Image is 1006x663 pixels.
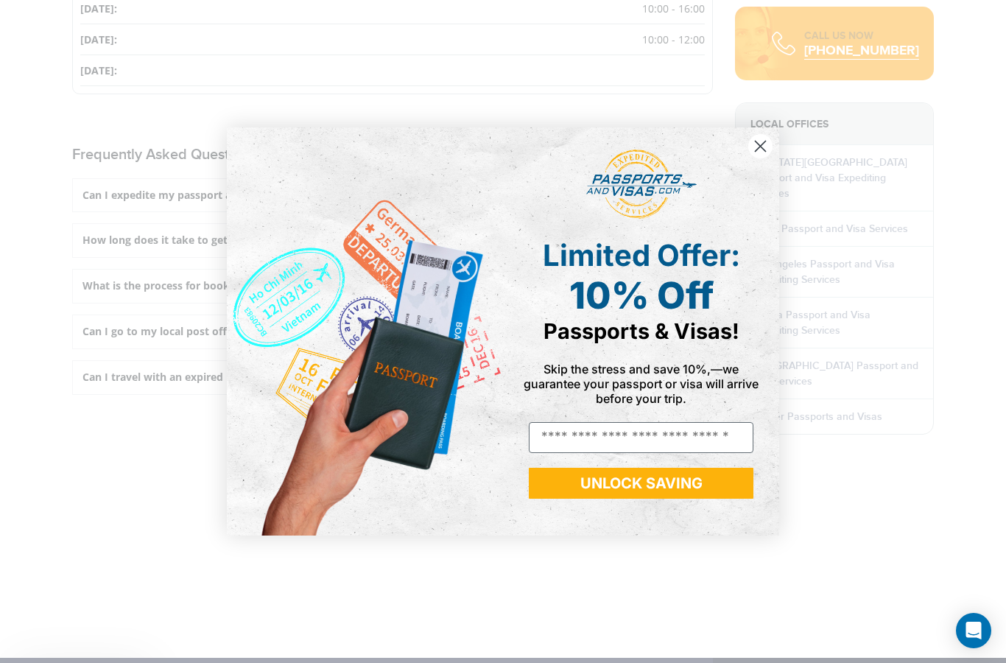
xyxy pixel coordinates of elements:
span: 10% Off [569,273,714,318]
button: Close dialog [748,133,773,159]
img: de9cda0d-0715-46ca-9a25-073762a91ba7.png [227,127,503,535]
span: Skip the stress and save 10%,—we guarantee your passport or visa will arrive before your trip. [524,362,759,406]
span: Passports & Visas! [544,318,739,344]
button: UNLOCK SAVING [529,468,753,499]
span: Limited Offer: [543,237,740,273]
img: passports and visas [586,150,697,219]
div: Open Intercom Messenger [956,613,991,648]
